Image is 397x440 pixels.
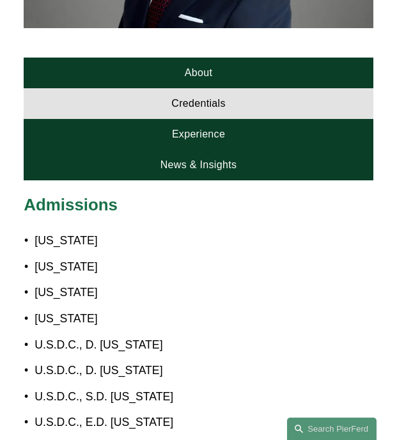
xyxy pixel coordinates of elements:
[35,231,373,251] p: [US_STATE]
[35,309,373,329] p: [US_STATE]
[35,335,373,356] p: U.S.D.C., D. [US_STATE]
[35,361,373,381] p: U.S.D.C., D. [US_STATE]
[287,418,377,440] a: Search this site
[35,257,373,278] p: [US_STATE]
[24,196,118,214] span: Admissions
[24,58,373,88] a: About
[35,412,373,433] p: U.S.D.C., E.D. [US_STATE]
[35,283,373,303] p: [US_STATE]
[24,119,373,150] a: Experience
[35,387,373,407] p: U.S.D.C., S.D. [US_STATE]
[24,150,373,180] a: News & Insights
[24,88,373,119] a: Credentials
